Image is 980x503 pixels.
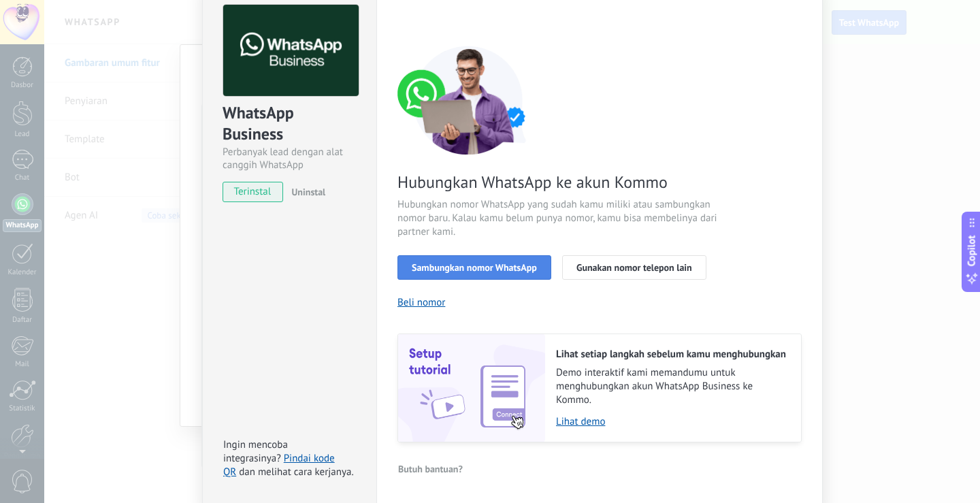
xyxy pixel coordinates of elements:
[397,459,463,479] button: Butuh bantuan?
[223,438,288,465] span: Ingin mencoba integrasinya?
[287,182,326,202] button: Uninstal
[223,182,282,202] span: terinstal
[397,172,721,193] span: Hubungkan WhatsApp ke akun Kommo
[397,255,551,280] button: Sambungkan nomor WhatsApp
[965,235,979,266] span: Copilot
[397,46,540,155] img: connect number
[556,348,787,361] h2: Lihat setiap langkah sebelum kamu menghubungkan
[223,146,357,172] div: Perbanyak lead dengan alat canggih WhatsApp
[223,452,335,478] a: Pindai kode QR
[397,296,445,309] button: Beli nomor
[292,186,326,198] span: Uninstal
[556,415,787,428] a: Lihat demo
[412,263,537,272] span: Sambungkan nomor WhatsApp
[398,464,463,474] span: Butuh bantuan?
[576,263,692,272] span: Gunakan nomor telepon lain
[223,102,357,146] div: WhatsApp Business
[556,366,787,407] span: Demo interaktif kami memandumu untuk menghubungkan akun WhatsApp Business ke Kommo.
[223,5,359,97] img: logo_main.png
[239,466,353,478] span: dan melihat cara kerjanya.
[562,255,706,280] button: Gunakan nomor telepon lain
[397,198,721,239] span: Hubungkan nomor WhatsApp yang sudah kamu miliki atau sambungkan nomor baru. Kalau kamu belum puny...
